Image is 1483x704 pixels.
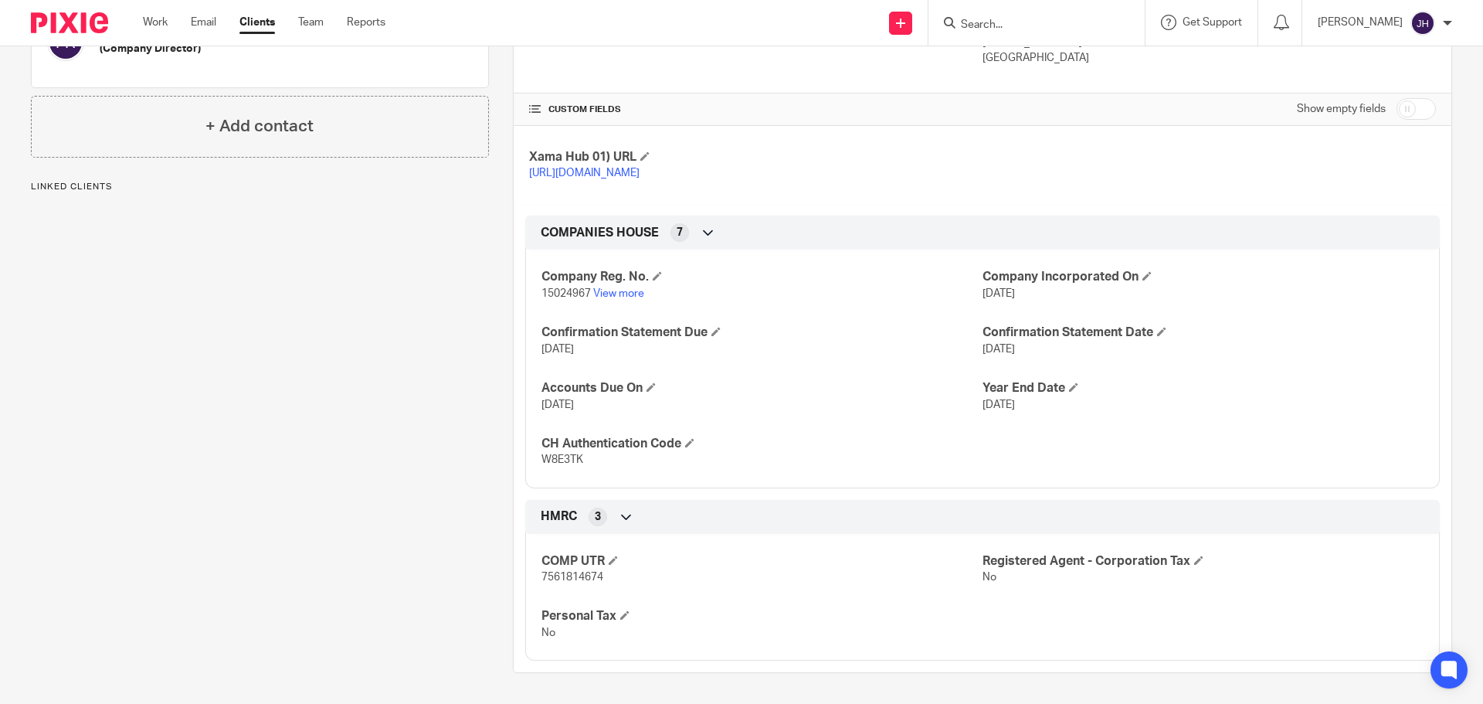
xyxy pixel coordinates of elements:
[529,149,982,165] h4: Xama Hub 01) URL
[541,553,982,570] h4: COMP UTR
[595,509,601,525] span: 3
[541,508,577,525] span: HMRC
[982,50,1436,66] p: [GEOGRAPHIC_DATA]
[1297,101,1386,117] label: Show empty fields
[982,380,1424,396] h4: Year End Date
[100,41,351,56] h5: (Company Director)
[529,104,982,116] h4: CUSTOM FIELDS
[982,572,996,583] span: No
[541,325,982,341] h4: Confirmation Statement Due
[541,225,659,241] span: COMPANIES HOUSE
[982,400,1015,410] span: [DATE]
[982,288,1015,299] span: [DATE]
[541,344,574,355] span: [DATE]
[191,15,216,30] a: Email
[982,344,1015,355] span: [DATE]
[982,553,1424,570] h4: Registered Agent - Corporation Tax
[1183,17,1242,28] span: Get Support
[239,15,275,30] a: Clients
[541,608,982,624] h4: Personal Tax
[205,114,314,138] h4: + Add contact
[593,288,644,299] a: View more
[347,15,385,30] a: Reports
[541,400,574,410] span: [DATE]
[541,572,603,583] span: 7561814674
[529,168,640,179] a: [URL][DOMAIN_NAME]
[541,436,982,452] h4: CH Authentication Code
[31,12,108,33] img: Pixie
[1318,15,1403,30] p: [PERSON_NAME]
[541,288,591,299] span: 15024967
[982,325,1424,341] h4: Confirmation Statement Date
[541,627,555,638] span: No
[31,181,489,193] p: Linked clients
[541,380,982,396] h4: Accounts Due On
[541,454,583,465] span: W8E3TK
[143,15,168,30] a: Work
[982,269,1424,285] h4: Company Incorporated On
[541,269,982,285] h4: Company Reg. No.
[1410,11,1435,36] img: svg%3E
[677,225,683,240] span: 7
[959,19,1098,32] input: Search
[298,15,324,30] a: Team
